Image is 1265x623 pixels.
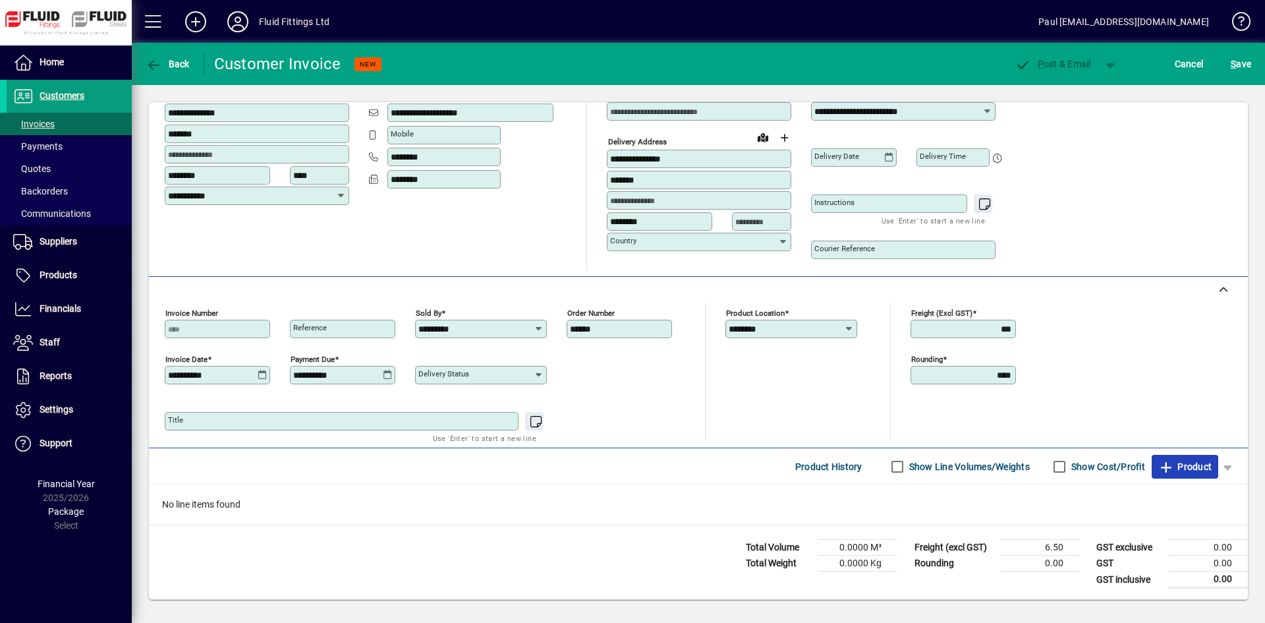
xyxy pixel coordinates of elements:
[416,309,441,318] mat-label: Sold by
[882,213,985,228] mat-hint: Use 'Enter' to start a new line
[291,355,335,364] mat-label: Payment due
[1169,556,1248,572] td: 0.00
[814,152,859,161] mat-label: Delivery date
[7,259,132,292] a: Products
[40,236,77,247] span: Suppliers
[13,186,68,196] span: Backorders
[360,60,376,69] span: NEW
[1158,456,1212,477] span: Product
[1038,11,1209,32] div: Paul [EMAIL_ADDRESS][DOMAIN_NAME]
[13,141,63,152] span: Payments
[40,90,84,101] span: Customers
[48,506,84,517] span: Package
[818,540,897,556] td: 0.0000 M³
[907,460,1030,473] label: Show Line Volumes/Weights
[1090,556,1169,572] td: GST
[1169,540,1248,556] td: 0.00
[790,455,868,479] button: Product History
[149,485,1248,525] div: No line items found
[7,113,132,135] a: Invoices
[911,355,943,364] mat-label: Rounding
[1008,52,1098,76] button: Post & Email
[814,244,875,253] mat-label: Courier Reference
[40,337,60,347] span: Staff
[773,127,795,148] button: Choose address
[7,427,132,460] a: Support
[132,52,204,76] app-page-header-button: Back
[814,198,855,207] mat-label: Instructions
[331,81,352,102] button: Copy to Delivery address
[165,309,218,318] mat-label: Invoice number
[1227,52,1254,76] button: Save
[726,309,785,318] mat-label: Product location
[7,360,132,393] a: Reports
[40,438,72,448] span: Support
[1175,53,1204,74] span: Cancel
[7,135,132,158] a: Payments
[1000,540,1079,556] td: 6.50
[795,456,862,477] span: Product History
[1171,52,1207,76] button: Cancel
[1000,556,1079,572] td: 0.00
[40,303,81,314] span: Financials
[1152,455,1218,479] button: Product
[1222,3,1249,45] a: Knowledge Base
[13,119,55,129] span: Invoices
[818,556,897,572] td: 0.0000 Kg
[1090,540,1169,556] td: GST exclusive
[1231,59,1236,69] span: S
[7,225,132,258] a: Suppliers
[13,163,51,174] span: Quotes
[391,129,414,138] mat-label: Mobile
[7,326,132,359] a: Staff
[259,11,329,32] div: Fluid Fittings Ltd
[214,53,341,74] div: Customer Invoice
[920,152,966,161] mat-label: Delivery time
[146,59,190,69] span: Back
[739,540,818,556] td: Total Volume
[40,57,64,67] span: Home
[1015,59,1091,69] span: ost & Email
[1169,572,1248,588] td: 0.00
[175,10,217,34] button: Add
[7,180,132,202] a: Backorders
[1231,53,1251,74] span: ave
[433,430,536,446] mat-hint: Use 'Enter' to start a new line
[908,540,1000,556] td: Freight (excl GST)
[7,202,132,225] a: Communications
[911,309,972,318] mat-label: Freight (excl GST)
[40,371,72,381] span: Reports
[293,323,327,332] mat-label: Reference
[418,369,469,378] mat-label: Delivery status
[40,404,73,415] span: Settings
[7,293,132,326] a: Financials
[1069,460,1145,473] label: Show Cost/Profit
[165,355,208,364] mat-label: Invoice date
[7,158,132,180] a: Quotes
[567,309,615,318] mat-label: Order number
[610,236,636,245] mat-label: Country
[38,479,95,489] span: Financial Year
[908,556,1000,572] td: Rounding
[1090,572,1169,588] td: GST inclusive
[13,208,91,219] span: Communications
[1038,59,1044,69] span: P
[739,556,818,572] td: Total Weight
[40,270,77,280] span: Products
[7,394,132,427] a: Settings
[752,127,773,148] a: View on map
[7,46,132,79] a: Home
[217,10,259,34] button: Profile
[168,415,183,425] mat-label: Title
[142,52,193,76] button: Back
